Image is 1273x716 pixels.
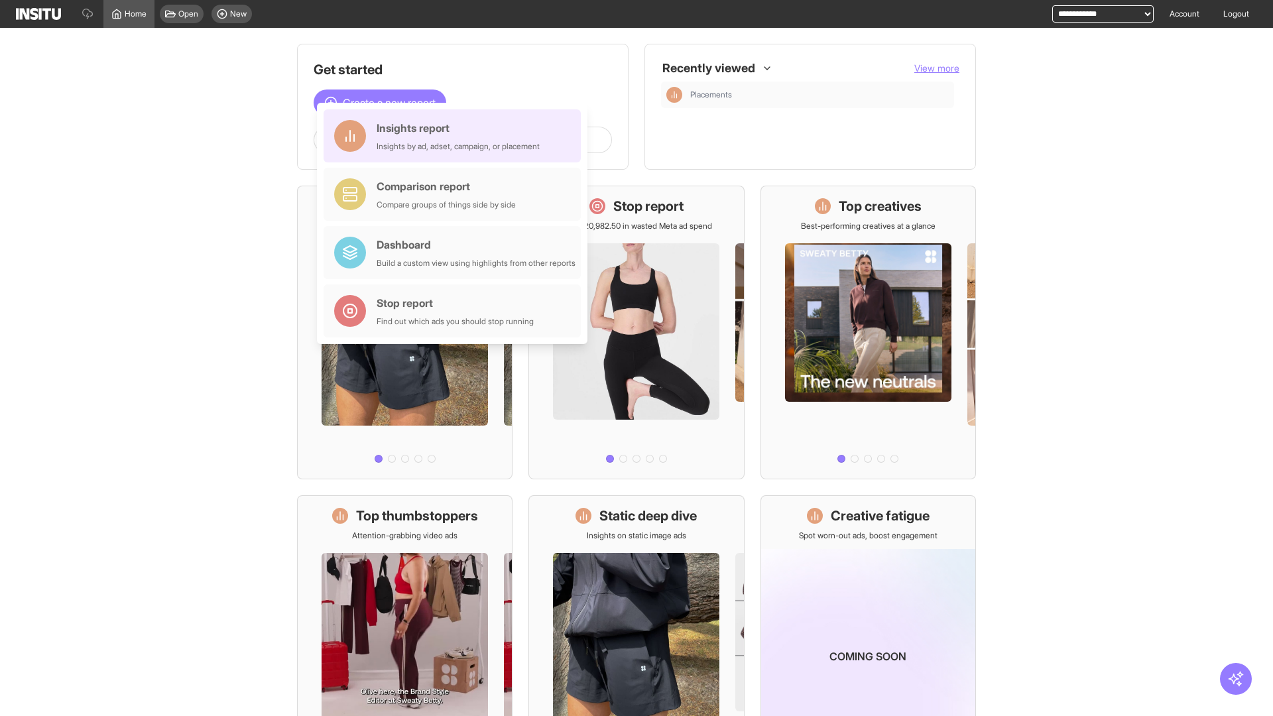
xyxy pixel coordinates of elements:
[839,197,922,215] h1: Top creatives
[914,62,959,74] span: View more
[666,87,682,103] div: Insights
[352,530,457,541] p: Attention-grabbing video ads
[801,221,936,231] p: Best-performing creatives at a glance
[125,9,147,19] span: Home
[377,237,576,253] div: Dashboard
[356,507,478,525] h1: Top thumbstoppers
[314,89,446,116] button: Create a new report
[230,9,247,19] span: New
[178,9,198,19] span: Open
[16,8,61,20] img: Logo
[377,178,516,194] div: Comparison report
[560,221,712,231] p: Save £20,982.50 in wasted Meta ad spend
[377,141,540,152] div: Insights by ad, adset, campaign, or placement
[690,89,949,100] span: Placements
[297,186,513,479] a: What's live nowSee all active ads instantly
[377,120,540,136] div: Insights report
[760,186,976,479] a: Top creativesBest-performing creatives at a glance
[377,258,576,268] div: Build a custom view using highlights from other reports
[314,60,612,79] h1: Get started
[377,295,534,311] div: Stop report
[377,316,534,327] div: Find out which ads you should stop running
[914,62,959,75] button: View more
[599,507,697,525] h1: Static deep dive
[377,200,516,210] div: Compare groups of things side by side
[343,95,436,111] span: Create a new report
[587,530,686,541] p: Insights on static image ads
[690,89,732,100] span: Placements
[528,186,744,479] a: Stop reportSave £20,982.50 in wasted Meta ad spend
[613,197,684,215] h1: Stop report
